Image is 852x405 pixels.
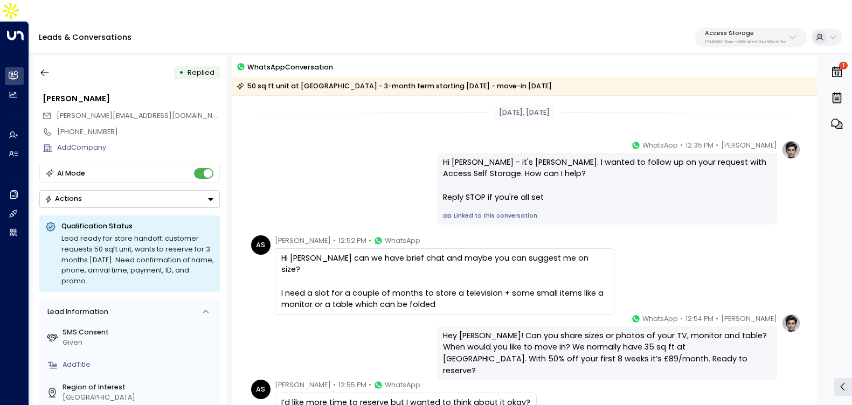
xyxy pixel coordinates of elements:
div: AS [251,235,271,255]
span: 12:52 PM [338,235,366,246]
button: Access Storage17248963-7bae-4f68-a6e0-04e589c1c15e [695,27,807,47]
div: Lead ready for store handoff: customer requests 50 sqft unit, wants to reserve for 3 months [DATE... [61,233,214,287]
div: Hi [PERSON_NAME] - it's [PERSON_NAME]. I wanted to follow up on your request with Access Self Sto... [443,157,771,203]
div: [DATE], [DATE] [495,106,553,120]
label: SMS Consent [63,327,216,338]
span: [PERSON_NAME] [275,235,331,246]
span: • [716,313,718,324]
span: [PERSON_NAME] [275,380,331,390]
span: [PERSON_NAME][EMAIL_ADDRESS][DOMAIN_NAME] [57,111,229,120]
span: • [369,235,371,246]
span: • [333,380,336,390]
button: Actions [39,190,220,208]
span: • [333,235,336,246]
span: a.santese@outlook.it [57,111,220,121]
span: WhatsApp Conversation [247,61,333,73]
div: AddCompany [57,143,220,153]
span: • [369,380,371,390]
p: Access Storage [705,30,786,37]
div: Given [63,338,216,348]
div: Hey [PERSON_NAME]! Can you share sizes or photos of your TV, monitor and table? When would you li... [443,330,771,376]
span: 12:35 PM [685,140,714,151]
div: Button group with a nested menu [39,190,220,208]
div: [GEOGRAPHIC_DATA] [63,393,216,403]
span: Replied [188,68,214,77]
span: WhatsApp [642,140,678,151]
div: [PHONE_NUMBER] [57,127,220,137]
div: Hi [PERSON_NAME] can we have brief chat and maybe you can suggest me on size? I need a slot for a... [281,253,608,311]
div: AS [251,380,271,399]
span: WhatsApp [642,313,678,324]
a: Leads & Conversations [39,32,131,43]
span: • [680,140,683,151]
div: [PERSON_NAME] [43,93,220,105]
label: Region of Interest [63,382,216,393]
button: 1 [828,60,846,84]
span: 1 [839,62,848,69]
div: 50 sq ft unit at [GEOGRAPHIC_DATA] - 3-month term starting [DATE] - move-in [DATE] [237,81,552,92]
img: profile-logo.png [781,140,801,159]
img: profile-logo.png [781,313,801,333]
span: 12:55 PM [338,380,366,390]
div: Actions [45,194,82,203]
span: • [680,313,683,324]
div: AddTitle [63,360,216,370]
p: 17248963-7bae-4f68-a6e0-04e589c1c15e [705,40,786,44]
span: [PERSON_NAME] [721,140,777,151]
div: • [179,64,184,81]
span: WhatsApp [385,235,420,246]
a: Linked to this conversation [443,212,771,220]
span: [PERSON_NAME] [721,313,777,324]
div: Lead Information [44,307,108,317]
p: Qualification Status [61,221,214,231]
div: AI Mode [57,168,85,179]
span: WhatsApp [385,380,420,390]
span: 12:54 PM [685,313,714,324]
span: • [716,140,718,151]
